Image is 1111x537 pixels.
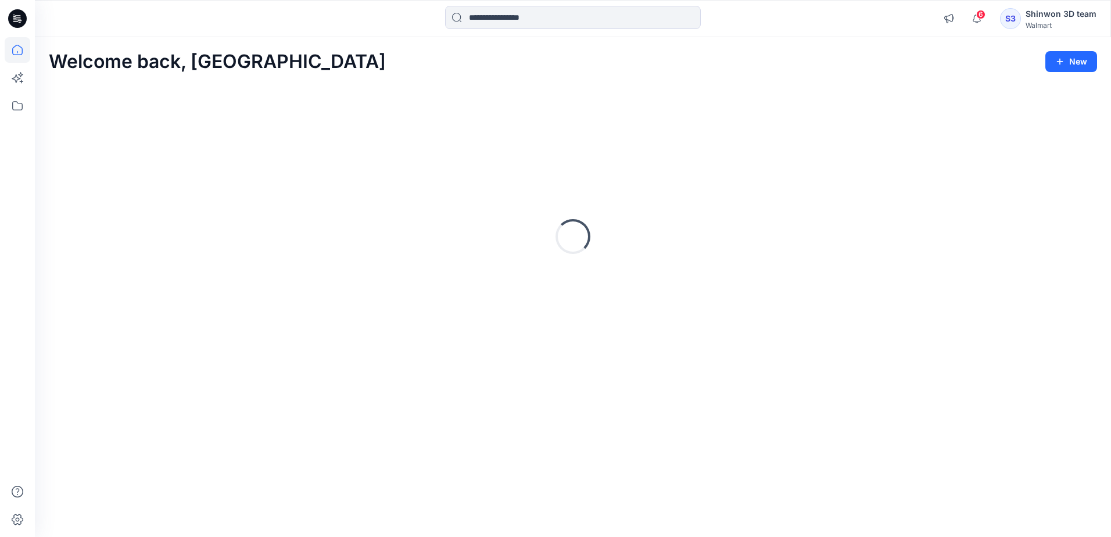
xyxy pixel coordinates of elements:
[1000,8,1021,29] div: S3
[976,10,985,19] span: 6
[1045,51,1097,72] button: New
[1026,21,1096,30] div: Walmart
[49,51,386,73] h2: Welcome back, [GEOGRAPHIC_DATA]
[1026,7,1096,21] div: Shinwon 3D team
